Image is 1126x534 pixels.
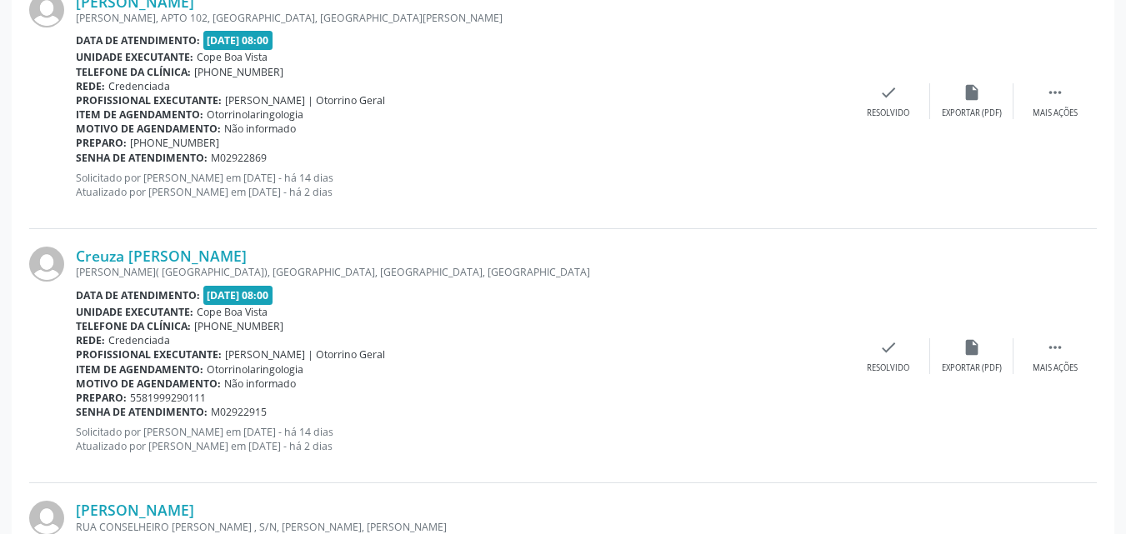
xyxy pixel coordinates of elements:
span: Não informado [224,122,296,136]
b: Unidade executante: [76,50,193,64]
span: Credenciada [108,79,170,93]
span: [PHONE_NUMBER] [130,136,219,150]
img: img [29,247,64,282]
b: Profissional executante: [76,347,222,362]
span: Cope Boa Vista [197,50,268,64]
a: [PERSON_NAME] [76,501,194,519]
span: [DATE] 08:00 [203,31,273,50]
b: Preparo: [76,391,127,405]
div: Mais ações [1033,107,1078,119]
i:  [1046,338,1064,357]
span: 5581999290111 [130,391,206,405]
span: [DATE] 08:00 [203,286,273,305]
div: Exportar (PDF) [942,107,1002,119]
b: Senha de atendimento: [76,405,208,419]
i: insert_drive_file [963,338,981,357]
div: Resolvido [867,107,909,119]
b: Motivo de agendamento: [76,122,221,136]
span: [PHONE_NUMBER] [194,65,283,79]
div: [PERSON_NAME]( [GEOGRAPHIC_DATA]), [GEOGRAPHIC_DATA], [GEOGRAPHIC_DATA], [GEOGRAPHIC_DATA] [76,265,847,279]
b: Preparo: [76,136,127,150]
span: Otorrinolaringologia [207,362,303,377]
a: Creuza [PERSON_NAME] [76,247,247,265]
p: Solicitado por [PERSON_NAME] em [DATE] - há 14 dias Atualizado por [PERSON_NAME] em [DATE] - há 2... [76,171,847,199]
div: RUA CONSELHEIRO [PERSON_NAME] , S/N, [PERSON_NAME], [PERSON_NAME] [76,520,847,534]
div: Resolvido [867,362,909,374]
b: Unidade executante: [76,305,193,319]
b: Item de agendamento: [76,362,203,377]
span: M02922869 [211,151,267,165]
div: Exportar (PDF) [942,362,1002,374]
span: Credenciada [108,333,170,347]
p: Solicitado por [PERSON_NAME] em [DATE] - há 14 dias Atualizado por [PERSON_NAME] em [DATE] - há 2... [76,425,847,453]
b: Motivo de agendamento: [76,377,221,391]
b: Item de agendamento: [76,107,203,122]
i:  [1046,83,1064,102]
span: Não informado [224,377,296,391]
span: Otorrinolaringologia [207,107,303,122]
b: Profissional executante: [76,93,222,107]
b: Rede: [76,333,105,347]
span: [PHONE_NUMBER] [194,319,283,333]
b: Senha de atendimento: [76,151,208,165]
b: Data de atendimento: [76,33,200,47]
b: Data de atendimento: [76,288,200,302]
b: Rede: [76,79,105,93]
div: [PERSON_NAME], APTO 102, [GEOGRAPHIC_DATA], [GEOGRAPHIC_DATA][PERSON_NAME] [76,11,847,25]
span: Cope Boa Vista [197,305,268,319]
span: [PERSON_NAME] | Otorrino Geral [225,347,385,362]
i: check [879,338,898,357]
b: Telefone da clínica: [76,319,191,333]
div: Mais ações [1033,362,1078,374]
i: check [879,83,898,102]
span: M02922915 [211,405,267,419]
b: Telefone da clínica: [76,65,191,79]
i: insert_drive_file [963,83,981,102]
span: [PERSON_NAME] | Otorrino Geral [225,93,385,107]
